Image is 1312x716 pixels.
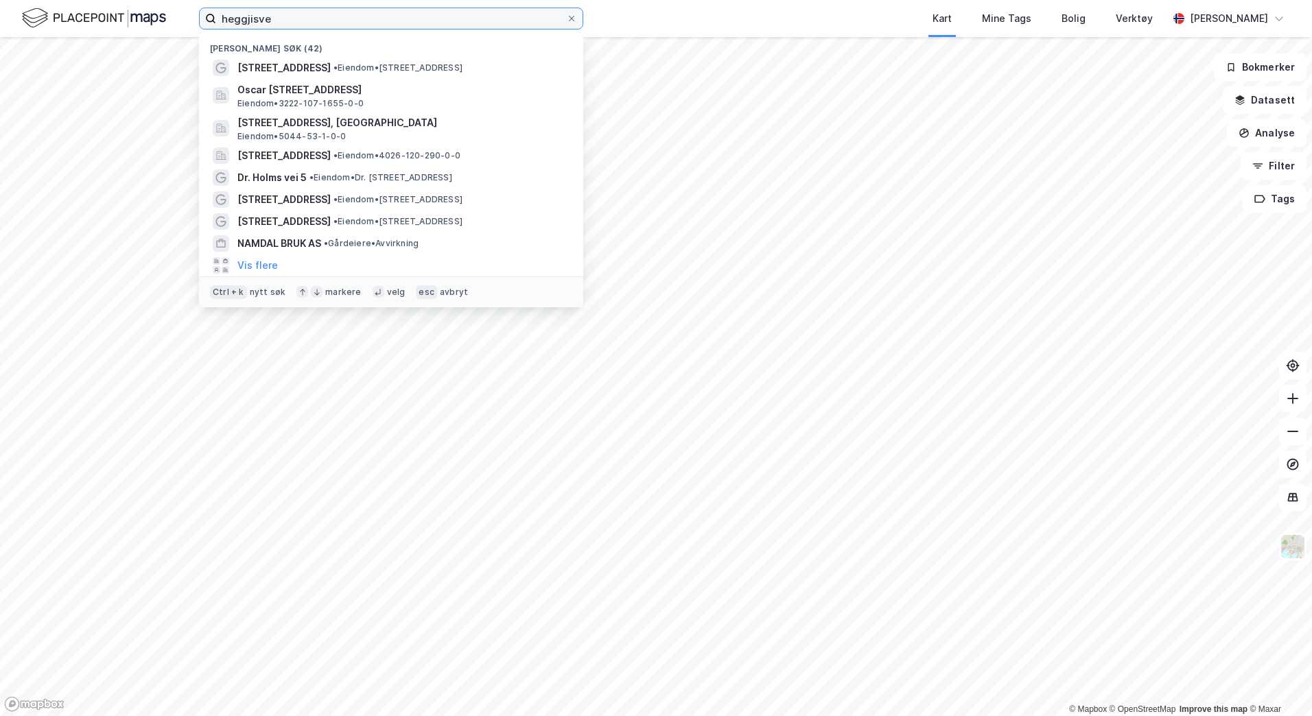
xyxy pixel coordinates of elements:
span: Eiendom • 3222-107-1655-0-0 [237,98,364,109]
span: • [333,62,338,73]
a: Mapbox homepage [4,696,65,712]
span: [STREET_ADDRESS] [237,60,331,76]
span: • [333,216,338,226]
span: • [309,172,314,182]
div: [PERSON_NAME] søk (42) [199,32,583,57]
span: Gårdeiere • Avvirkning [324,238,419,249]
div: markere [325,287,361,298]
a: Improve this map [1180,704,1247,714]
img: Z [1280,534,1306,560]
span: [STREET_ADDRESS] [237,191,331,208]
div: Ctrl + k [210,285,247,299]
div: Bolig [1062,10,1086,27]
a: OpenStreetMap [1110,704,1176,714]
div: Mine Tags [982,10,1031,27]
span: • [333,194,338,204]
span: Eiendom • 5044-53-1-0-0 [237,131,346,142]
span: Oscar [STREET_ADDRESS] [237,82,567,98]
span: Eiendom • [STREET_ADDRESS] [333,194,462,205]
iframe: Chat Widget [1243,650,1312,716]
button: Vis flere [237,257,278,274]
div: Verktøy [1116,10,1153,27]
div: nytt søk [250,287,286,298]
span: Eiendom • 4026-120-290-0-0 [333,150,460,161]
input: Søk på adresse, matrikkel, gårdeiere, leietakere eller personer [216,8,566,29]
span: [STREET_ADDRESS], [GEOGRAPHIC_DATA] [237,115,567,131]
span: Dr. Holms vei 5 [237,169,307,186]
button: Filter [1241,152,1307,180]
a: Mapbox [1069,704,1107,714]
span: [STREET_ADDRESS] [237,213,331,230]
div: Kontrollprogram for chat [1243,650,1312,716]
div: avbryt [440,287,468,298]
span: • [324,238,328,248]
div: Kart [933,10,952,27]
button: Tags [1243,185,1307,213]
img: logo.f888ab2527a4732fd821a326f86c7f29.svg [22,6,166,30]
div: velg [387,287,406,298]
span: Eiendom • Dr. [STREET_ADDRESS] [309,172,452,183]
span: • [333,150,338,160]
span: [STREET_ADDRESS] [237,147,331,164]
button: Bokmerker [1214,53,1307,81]
button: Datasett [1223,86,1307,114]
span: Eiendom • [STREET_ADDRESS] [333,216,462,227]
span: NAMDAL BRUK AS [237,235,321,252]
span: Eiendom • [STREET_ADDRESS] [333,62,462,73]
div: [PERSON_NAME] [1190,10,1268,27]
button: Analyse [1227,119,1307,147]
div: esc [416,285,437,299]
